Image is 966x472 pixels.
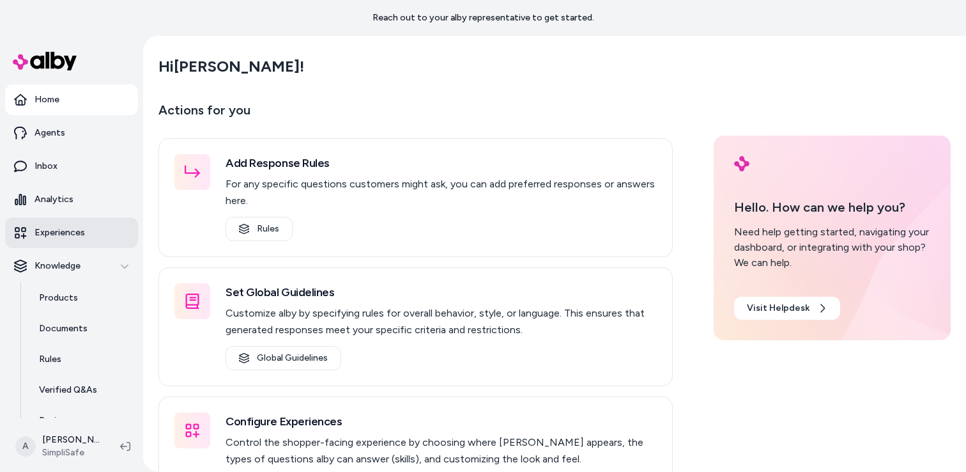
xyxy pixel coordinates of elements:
[39,384,97,397] p: Verified Q&As
[15,436,36,457] span: A
[39,414,73,427] p: Reviews
[26,283,138,313] a: Products
[226,176,657,209] p: For any specific questions customers might ask, you can add preferred responses or answers here.
[39,292,78,304] p: Products
[5,251,138,281] button: Knowledge
[42,446,100,459] span: SimpliSafe
[34,127,65,139] p: Agents
[34,160,57,173] p: Inbox
[26,313,138,344] a: Documents
[34,93,59,106] p: Home
[26,375,138,405] a: Verified Q&As
[5,118,138,148] a: Agents
[734,224,930,271] div: Need help getting started, navigating your dashboard, or integrating with your shop? We can help.
[734,198,930,217] p: Hello. How can we help you?
[8,426,110,467] button: A[PERSON_NAME]SimpliSafe
[226,283,657,301] h3: Set Global Guidelines
[13,52,77,70] img: alby Logo
[34,260,80,272] p: Knowledge
[734,297,840,320] a: Visit Helpdesk
[39,322,88,335] p: Documents
[34,226,85,239] p: Experiences
[226,434,657,468] p: Control the shopper-facing experience by choosing where [PERSON_NAME] appears, the types of quest...
[42,434,100,446] p: [PERSON_NAME]
[26,344,138,375] a: Rules
[5,151,138,182] a: Inbox
[5,84,138,115] a: Home
[372,12,594,24] p: Reach out to your alby representative to get started.
[226,217,293,241] a: Rules
[226,154,657,172] h3: Add Response Rules
[39,353,61,366] p: Rules
[26,405,138,436] a: Reviews
[34,193,73,206] p: Analytics
[226,305,657,338] p: Customize alby by specifying rules for overall behavior, style, or language. This ensures that ge...
[5,184,138,215] a: Analytics
[226,413,657,430] h3: Configure Experiences
[5,217,138,248] a: Experiences
[226,346,341,370] a: Global Guidelines
[158,100,673,130] p: Actions for you
[734,156,749,171] img: alby Logo
[158,57,304,76] h2: Hi [PERSON_NAME] !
